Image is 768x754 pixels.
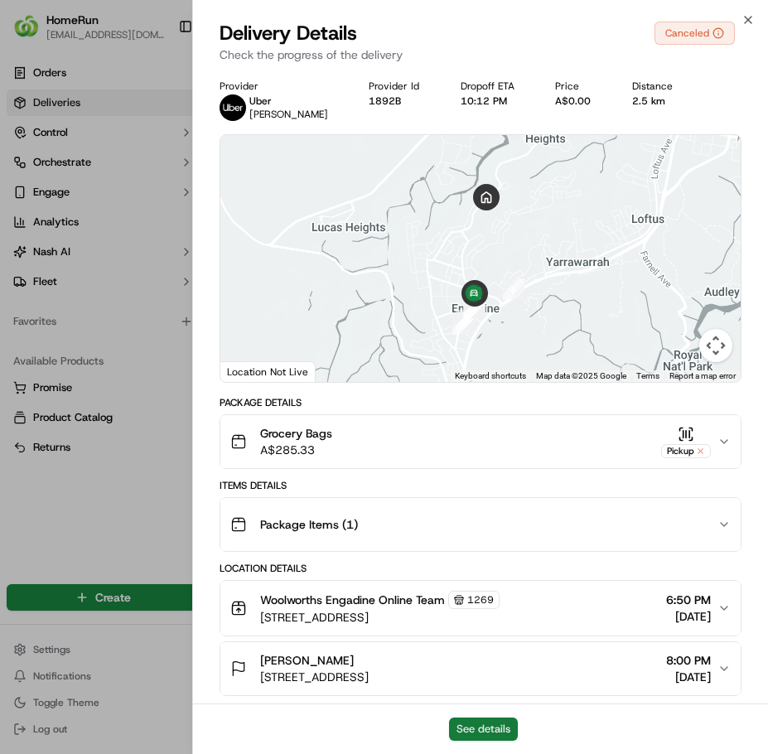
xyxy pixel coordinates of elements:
div: Price [555,80,619,93]
div: Location Not Live [220,361,316,382]
span: 1269 [467,593,494,607]
p: Uber [249,94,328,108]
img: Google [225,360,279,382]
span: [STREET_ADDRESS] [260,609,500,626]
span: Map data ©2025 Google [536,371,626,380]
div: 2.5 km [632,94,701,108]
button: Woolworths Engadine Online Team1269[STREET_ADDRESS]6:50 PM[DATE] [220,581,741,636]
a: Open this area in Google Maps (opens a new window) [225,360,279,382]
div: Location Details [220,562,741,575]
div: Pickup [661,444,711,458]
button: 1892B [369,94,401,108]
span: Package Items ( 1 ) [260,516,358,533]
span: 6:50 PM [666,592,711,608]
button: Grocery BagsA$285.33Pickup [220,415,741,468]
span: [DATE] [666,669,711,685]
div: Provider [220,80,356,93]
span: Woolworths Engadine Online Team [260,592,445,608]
span: [DATE] [666,608,711,625]
div: Distance [632,80,701,93]
button: Pickup [661,426,711,458]
div: 6 [503,278,524,300]
div: Package Details [220,396,741,409]
button: See details [449,718,518,741]
span: [STREET_ADDRESS] [260,669,369,685]
button: [PERSON_NAME][STREET_ADDRESS]8:00 PM[DATE] [220,642,741,695]
button: Map camera controls [699,329,732,362]
a: Terms (opens in new tab) [636,371,659,380]
div: 3 [456,310,477,331]
span: 8:00 PM [666,652,711,669]
span: Grocery Bags [260,425,332,442]
div: 4 [452,313,474,335]
button: Canceled [654,22,735,45]
div: Items Details [220,479,741,492]
span: A$285.33 [260,442,332,458]
div: Dropoff ETA [461,80,543,93]
span: [PERSON_NAME] [249,108,328,121]
a: Report a map error [669,371,736,380]
div: Provider Id [369,80,447,93]
button: Keyboard shortcuts [455,370,526,382]
p: Check the progress of the delivery [220,46,741,63]
img: uber-new-logo.jpeg [220,94,246,121]
div: 9 [464,297,485,319]
span: [PERSON_NAME] [260,652,354,669]
div: 7 [463,297,485,318]
div: A$0.00 [555,94,619,108]
button: Package Items (1) [220,498,741,551]
span: Delivery Details [220,20,357,46]
div: 10:12 PM [461,94,543,108]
